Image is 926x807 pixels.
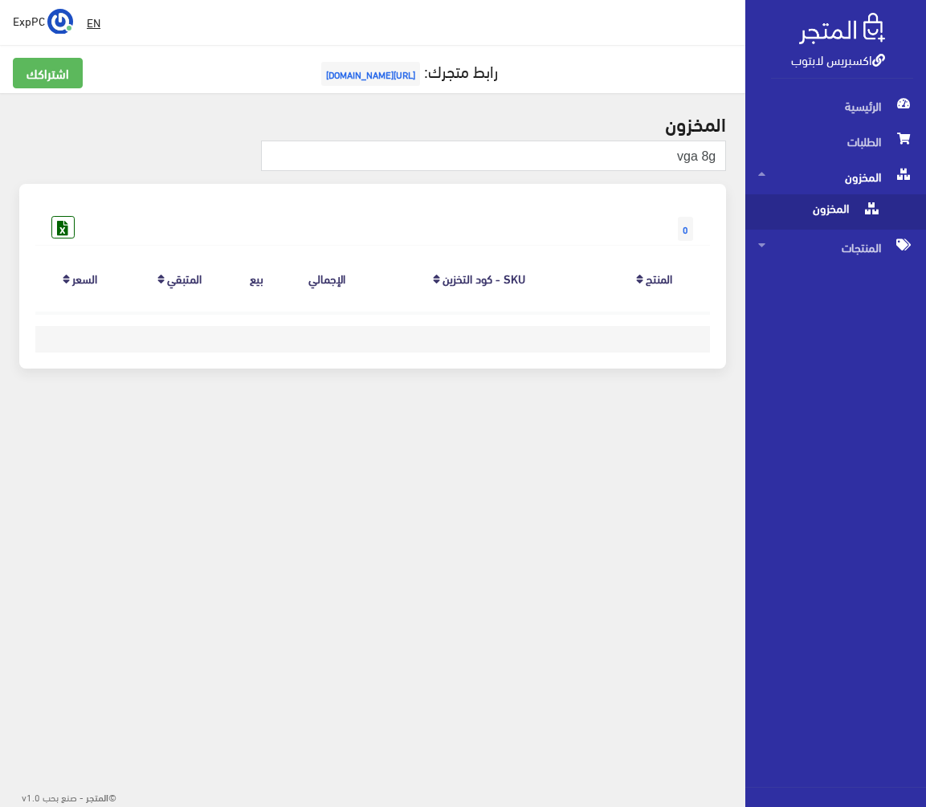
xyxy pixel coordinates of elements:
[72,267,97,289] a: السعر
[799,13,885,44] img: .
[6,786,116,807] div: ©
[758,230,913,265] span: المنتجات
[86,789,108,804] strong: المتجر
[678,217,693,241] span: 0
[47,9,73,35] img: ...
[87,12,100,32] u: EN
[80,8,107,37] a: EN
[758,124,913,159] span: الطلبات
[758,88,913,124] span: الرئيسية
[443,267,525,289] a: SKU - كود التخزين
[261,141,726,171] input: بحث ( SKU - كود التخزين, الإسم, الموديل, السعر )...
[22,788,84,805] span: - صنع بحب v1.0
[19,697,80,758] iframe: Drift Widget Chat Controller
[13,10,45,31] span: ExpPC
[13,8,73,34] a: ... ExpPC
[279,245,373,312] th: اﻹجمالي
[13,58,83,88] a: اشتراكك
[758,194,880,230] span: المخزون
[234,245,279,312] th: بيع
[791,47,885,71] a: اكسبريس لابتوب
[758,159,913,194] span: المخزون
[745,88,926,124] a: الرئيسية
[745,159,926,194] a: المخزون
[167,267,202,289] a: المتبقي
[321,62,420,86] span: [URL][DOMAIN_NAME]
[646,267,672,289] a: المنتج
[745,230,926,265] a: المنتجات
[745,124,926,159] a: الطلبات
[317,55,498,85] a: رابط متجرك:[URL][DOMAIN_NAME]
[19,112,726,133] h2: المخزون
[745,194,926,230] a: المخزون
